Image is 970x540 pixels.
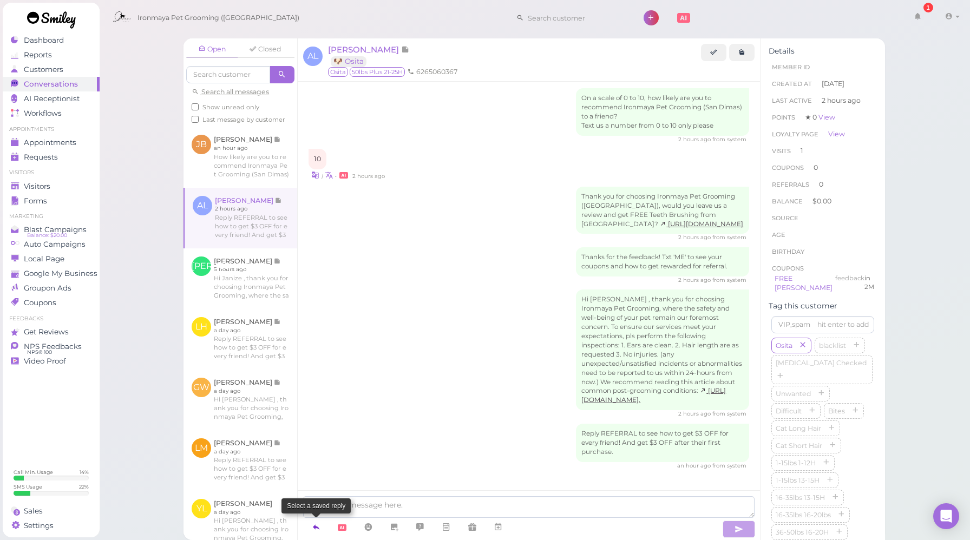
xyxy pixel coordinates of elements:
[303,47,323,66] span: AL
[712,234,746,241] span: from system
[24,240,86,249] span: Auto Campaigns
[328,67,348,77] span: Osita
[817,341,848,350] span: blacklist
[678,234,712,241] span: 09/18/2025 02:47pm
[772,147,791,155] span: Visits
[772,248,804,255] span: Birthday
[3,325,100,339] a: Get Reviews
[405,67,460,77] li: 6265060367
[80,469,89,476] div: 14 %
[774,442,824,450] span: Cat Short Hair
[772,130,818,138] span: Loyalty page
[24,521,54,530] span: Settings
[24,196,47,206] span: Forms
[24,153,58,162] span: Requests
[678,276,712,284] span: 09/18/2025 02:52pm
[3,222,100,237] a: Blast Campaigns Balance: $20.00
[933,503,959,529] div: Open Intercom Messenger
[331,56,366,67] a: 🐶 Osita
[192,103,199,110] input: Show unread only
[576,187,749,234] div: Thank you for choosing Ironmaya Pet Grooming ([GEOGRAPHIC_DATA]), would you leave us a review and...
[772,80,812,88] span: Created At
[401,44,409,55] span: Note
[712,462,746,469] span: from system
[24,284,71,293] span: Groupon Ads
[328,44,401,55] span: [PERSON_NAME]
[712,410,746,417] span: from system
[818,113,835,121] a: View
[3,213,100,220] li: Marketing
[769,142,877,160] li: 1
[3,33,100,48] a: Dashboard
[24,225,87,234] span: Blast Campaigns
[774,459,818,467] span: 1-15lbs 1-12H
[660,220,743,228] a: [URL][DOMAIN_NAME]
[3,266,100,281] a: Google My Business
[24,80,78,89] span: Conversations
[769,301,877,311] div: Tag this customer
[774,390,813,398] span: Unwanted
[822,79,844,89] span: [DATE]
[186,41,238,58] a: Open
[805,113,835,121] span: ★ 0
[826,407,847,415] span: Bites
[24,65,63,74] span: Customers
[772,164,804,172] span: Coupons
[772,197,804,205] span: Balance
[712,276,746,284] span: from system
[3,281,100,295] a: Groupon Ads
[137,3,299,33] span: Ironmaya Pet Grooming ([GEOGRAPHIC_DATA])
[817,320,869,330] div: hit enter to add
[192,88,269,96] a: Search all messages
[3,135,100,150] a: Appointments
[769,159,877,176] li: 0
[24,94,80,103] span: AI Receptionist
[24,506,43,516] span: Sales
[24,298,56,307] span: Coupons
[3,62,100,77] a: Customers
[192,116,199,123] input: Last message by customer
[774,511,833,519] span: 16-35lbs 16-20lbs
[202,116,285,123] span: Last message by customer
[24,50,52,60] span: Reports
[771,316,874,333] input: VIP,spam
[24,342,82,351] span: NPS Feedbacks
[3,77,100,91] a: Conversations
[79,483,89,490] div: 22 %
[3,91,100,106] a: AI Receptionist
[774,476,822,484] span: 1-15lbs 13-15H
[3,518,100,533] a: Settings
[322,173,323,180] i: |
[24,269,97,278] span: Google My Business
[202,103,259,111] span: Show unread only
[774,341,795,350] span: Osita
[772,114,795,121] span: Points
[3,169,100,176] li: Visitors
[3,150,100,164] a: Requests
[769,47,877,56] div: Details
[576,247,749,276] div: Thanks for the feedback! Txt 'ME' to see your coupons and how to get rewarded for referral.
[24,254,64,264] span: Local Page
[24,36,64,45] span: Dashboard
[24,327,69,337] span: Get Reviews
[576,289,749,410] div: Hi [PERSON_NAME] , thank you for choosing Ironmaya Pet Grooming, where the safety and well-being ...
[309,169,749,181] div: •
[772,265,804,272] span: Coupons
[774,424,823,432] span: Cat Long Hair
[3,194,100,208] a: Forms
[186,66,270,83] input: Search customer
[350,67,405,77] span: 50lbs Plus 21-25H
[828,130,845,138] a: View
[328,44,409,66] a: [PERSON_NAME] 🐶 Osita
[27,348,52,357] span: NPS® 100
[677,462,712,469] span: 09/18/2025 03:47pm
[576,88,749,136] div: On a scale of 0 to 10, how likely are you to recommend Ironmaya Pet Grooming (San Dimas) to a fri...
[774,528,831,536] span: 36-50lbs 16-20H
[24,109,62,118] span: Workflows
[812,197,831,205] span: $0.00
[3,315,100,322] li: Feedbacks
[3,339,100,354] a: NPS Feedbacks NPS® 100
[772,214,798,222] span: Source
[835,274,864,293] div: feedback
[3,126,100,133] li: Appointments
